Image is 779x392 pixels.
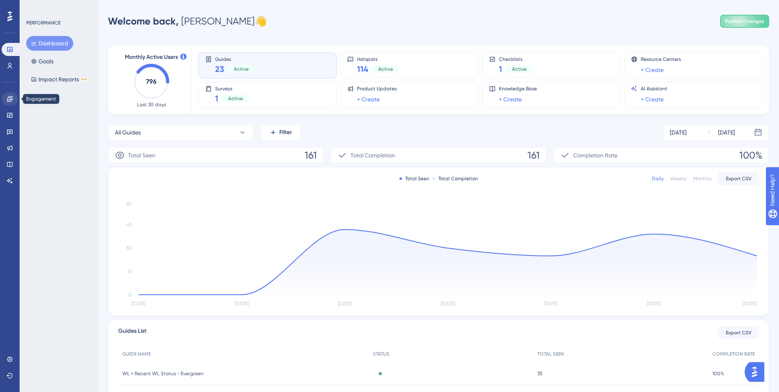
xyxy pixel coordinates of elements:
[338,301,352,307] tspan: [DATE]
[215,93,218,104] span: 1
[693,175,712,182] div: Monthly
[115,128,141,137] span: All Guides
[357,94,380,104] a: + Create
[357,56,400,62] span: Hotspots
[544,301,558,307] tspan: [DATE]
[19,2,51,12] span: Need Help?
[128,150,155,160] span: Total Seen
[726,175,752,182] span: Export CSV
[712,370,724,377] span: 100%
[712,351,755,357] span: COMPLETION RATE
[126,245,132,251] tspan: 30
[641,85,667,92] span: AI Assistant
[641,65,664,75] a: + Create
[108,124,254,141] button: All Guides
[108,15,267,28] div: [PERSON_NAME] 👋
[739,149,762,162] span: 100%
[357,85,397,92] span: Product Updates
[528,149,540,162] span: 161
[499,94,522,104] a: + Create
[670,128,687,137] div: [DATE]
[118,326,146,339] span: Guides List
[499,63,502,75] span: 1
[128,269,132,274] tspan: 15
[215,85,249,91] span: Surveys
[357,63,368,75] span: 114
[215,56,255,62] span: Guides
[126,201,132,206] tspan: 60
[652,175,664,182] div: Daily
[228,95,243,102] span: Active
[441,301,455,307] tspan: [DATE]
[279,128,292,137] span: Filter
[670,175,687,182] div: Weekly
[26,20,61,26] div: PERFORMANCE
[512,66,527,72] span: Active
[26,54,58,69] button: Goals
[433,175,478,182] div: Total Completion
[234,66,249,72] span: Active
[720,15,769,28] button: Publish Changes
[146,78,157,85] text: 796
[726,329,752,336] span: Export CSV
[641,56,681,63] span: Resource Centers
[26,36,73,51] button: Dashboard
[125,52,178,62] span: Monthly Active Users
[537,370,543,377] span: 35
[122,351,151,357] span: GUIDE NAME
[641,94,664,104] a: + Create
[350,150,395,160] span: Total Completion
[132,301,146,307] tspan: [DATE]
[718,128,735,137] div: [DATE]
[122,370,204,377] span: WL > Recent WL Status - Evergreen
[305,149,317,162] span: 161
[400,175,429,182] div: Total Seen
[260,124,301,141] button: Filter
[718,172,759,185] button: Export CSV
[745,360,769,384] iframe: UserGuiding AI Assistant Launcher
[26,72,93,87] button: Impact ReportsBETA
[718,326,759,339] button: Export CSV
[215,63,224,75] span: 23
[499,85,537,92] span: Knowledge Base
[743,301,757,307] tspan: [DATE]
[573,150,617,160] span: Completion Rate
[126,222,132,228] tspan: 45
[378,66,393,72] span: Active
[137,101,166,108] span: Last 30 days
[235,301,249,307] tspan: [DATE]
[128,292,132,298] tspan: 0
[499,56,533,62] span: Checklists
[537,351,564,357] span: TOTAL SEEN
[108,15,179,27] span: Welcome back,
[373,351,389,357] span: STATUS
[647,301,661,307] tspan: [DATE]
[81,77,88,81] div: BETA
